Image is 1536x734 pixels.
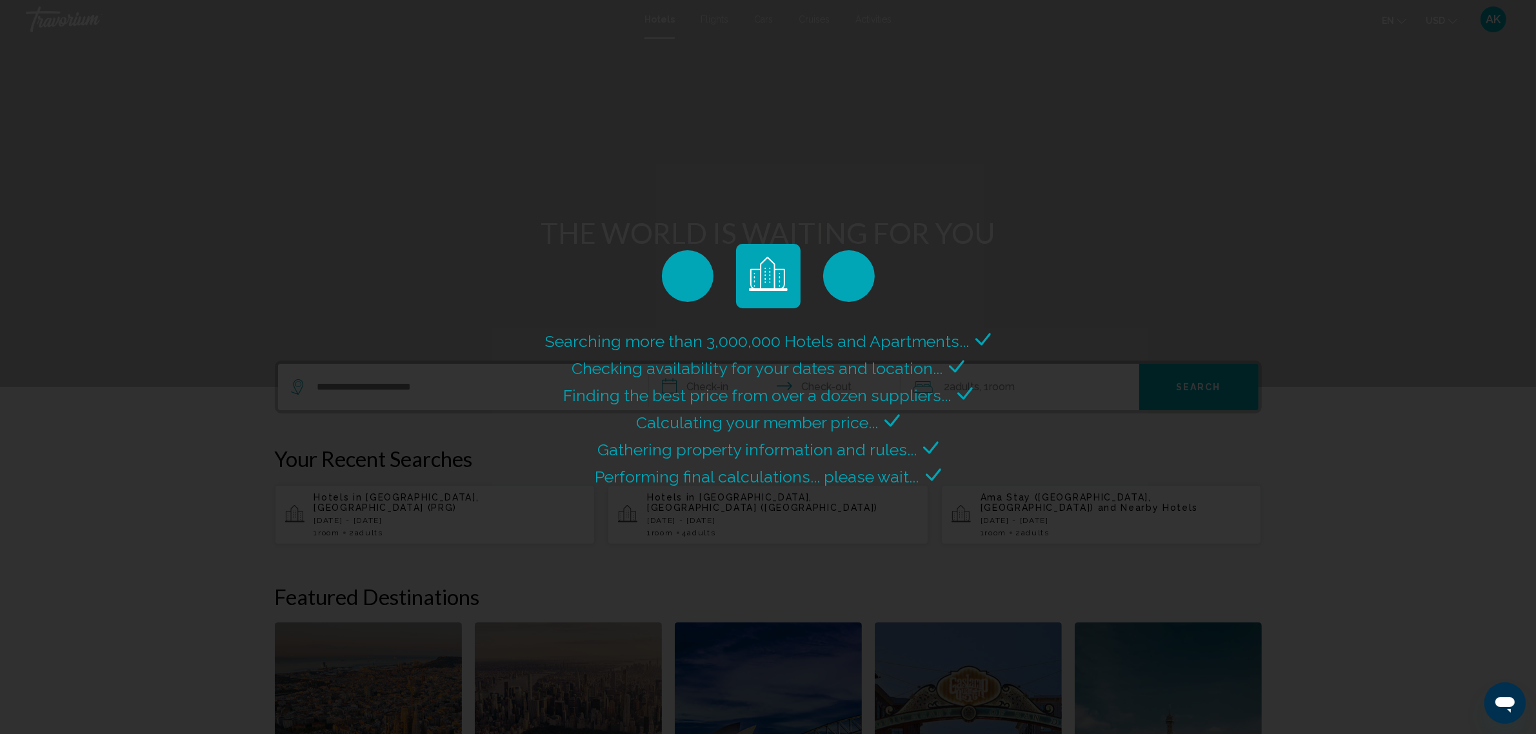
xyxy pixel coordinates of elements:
[636,413,878,432] span: Calculating your member price...
[1484,682,1526,724] iframe: Button to launch messaging window
[563,386,951,405] span: Finding the best price from over a dozen suppliers...
[545,332,969,351] span: Searching more than 3,000,000 Hotels and Apartments...
[597,440,917,459] span: Gathering property information and rules...
[572,359,943,378] span: Checking availability for your dates and location...
[595,467,919,486] span: Performing final calculations... please wait...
